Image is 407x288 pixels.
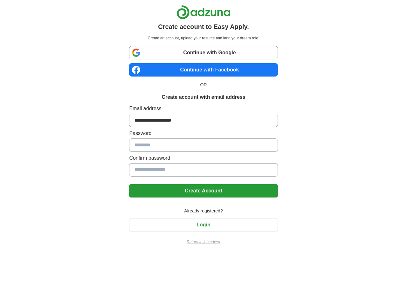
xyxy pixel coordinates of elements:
a: Continue with Google [129,46,278,59]
h1: Create account to Easy Apply. [158,22,249,31]
a: Continue with Facebook [129,63,278,77]
label: Password [129,130,278,137]
label: Confirm password [129,154,278,162]
span: Already registered? [180,208,226,214]
span: OR [197,82,211,88]
button: Login [129,218,278,231]
label: Email address [129,105,278,112]
button: Create Account [129,184,278,198]
h1: Create account with email address [162,93,245,101]
a: Login [129,222,278,227]
p: Create an account, upload your resume and land your dream role. [130,35,276,41]
img: Adzuna logo [176,5,231,19]
a: Return to job advert [129,239,278,245]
